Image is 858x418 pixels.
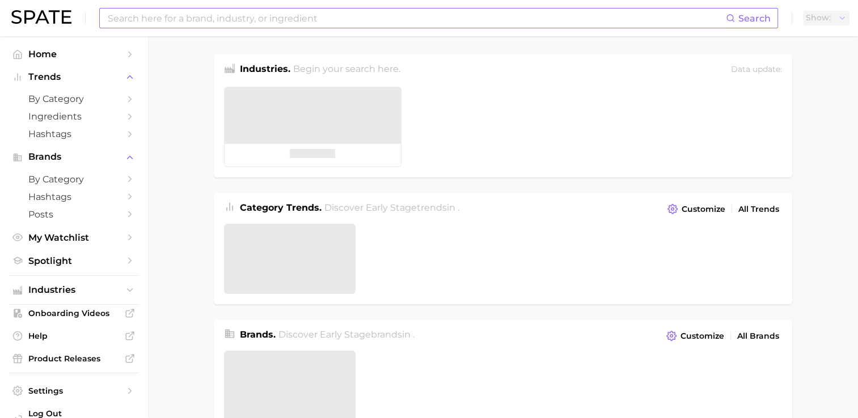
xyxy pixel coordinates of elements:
[9,69,138,86] button: Trends
[28,232,119,243] span: My Watchlist
[736,202,782,217] a: All Trends
[28,386,119,396] span: Settings
[665,201,728,217] button: Customize
[9,382,138,399] a: Settings
[28,209,119,220] span: Posts
[806,15,831,21] span: Show
[9,229,138,246] a: My Watchlist
[9,188,138,206] a: Hashtags
[9,281,138,298] button: Industries
[240,329,276,340] span: Brands .
[28,308,119,318] span: Onboarding Videos
[107,8,726,28] input: Search here for a brand, industry, or ingredient
[28,174,119,185] span: by Category
[28,49,119,59] span: Home
[734,329,782,344] a: All Brands
[731,62,782,78] div: Data update:
[28,285,119,295] span: Industries
[9,108,138,125] a: Ingredients
[9,90,138,108] a: by Category
[240,202,322,213] span: Category Trends .
[28,255,119,266] span: Spotlight
[28,152,119,162] span: Brands
[803,11,849,25] button: Show
[28,353,119,364] span: Product Releases
[28,111,119,122] span: Ingredients
[681,331,724,341] span: Customize
[9,206,138,223] a: Posts
[28,331,119,341] span: Help
[9,45,138,63] a: Home
[9,305,138,322] a: Onboarding Videos
[663,328,726,344] button: Customize
[28,72,119,82] span: Trends
[738,204,779,214] span: All Trends
[28,129,119,139] span: Hashtags
[240,62,290,78] h1: Industries.
[9,350,138,367] a: Product Releases
[9,170,138,188] a: by Category
[324,202,459,213] span: Discover Early Stage trends in .
[293,62,400,78] h2: Begin your search here.
[28,191,119,202] span: Hashtags
[9,252,138,270] a: Spotlight
[11,10,71,24] img: SPATE
[28,93,119,104] span: by Category
[738,13,771,24] span: Search
[682,204,725,214] span: Customize
[278,329,415,340] span: Discover Early Stage brands in .
[9,327,138,344] a: Help
[9,125,138,143] a: Hashtags
[9,148,138,165] button: Brands
[737,331,779,341] span: All Brands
